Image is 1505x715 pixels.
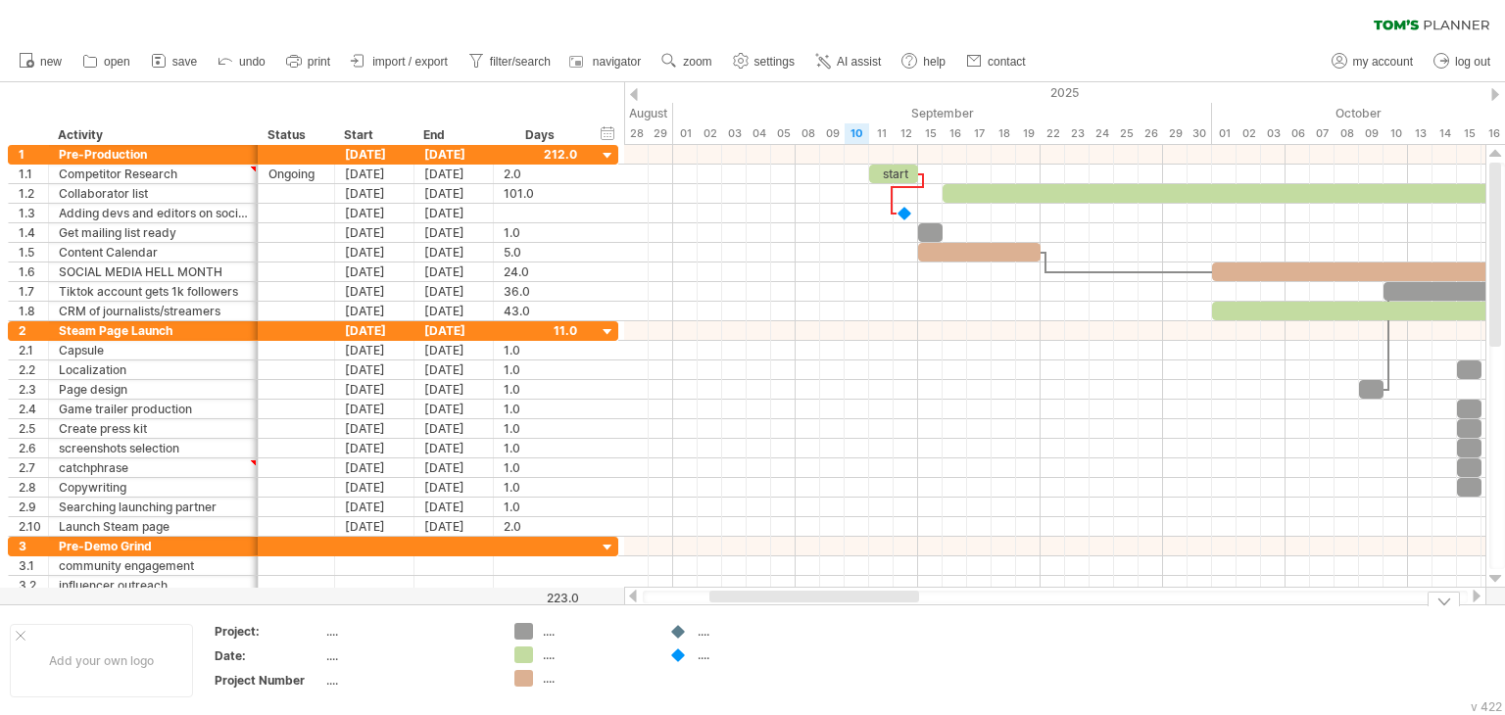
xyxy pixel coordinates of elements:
div: Monday, 13 October 2025 [1408,123,1432,144]
div: Wednesday, 1 October 2025 [1212,123,1237,144]
span: import / export [372,55,448,69]
div: 5.0 [504,243,577,262]
div: catchphrase [59,458,248,477]
div: Wednesday, 15 October 2025 [1457,123,1481,144]
div: Add your own logo [10,624,193,697]
div: 1.0 [504,341,577,359]
span: help [923,55,946,69]
span: filter/search [490,55,551,69]
div: Friday, 10 October 2025 [1384,123,1408,144]
div: [DATE] [335,439,414,457]
div: Tuesday, 2 September 2025 [698,123,722,144]
div: 101.0 [504,184,577,203]
span: print [308,55,330,69]
div: Tiktok account gets 1k followers [59,282,248,301]
span: zoom [683,55,711,69]
div: [DATE] [335,419,414,438]
div: Tuesday, 14 October 2025 [1432,123,1457,144]
div: [DATE] [414,458,494,477]
div: 2 [19,321,48,340]
div: Collaborator list [59,184,248,203]
div: Friday, 26 September 2025 [1139,123,1163,144]
div: 1.0 [504,439,577,457]
div: Tuesday, 30 September 2025 [1188,123,1212,144]
div: [DATE] [414,204,494,222]
div: Launch Steam page [59,517,248,536]
div: Tuesday, 23 September 2025 [1065,123,1090,144]
div: 2.0 [504,517,577,536]
div: [DATE] [335,380,414,399]
div: Page design [59,380,248,399]
div: .... [326,672,491,689]
div: Ongoing [268,165,324,183]
a: print [281,49,336,74]
div: 3 [19,537,48,555]
div: .... [543,623,650,640]
a: AI assist [810,49,887,74]
div: 2.8 [19,478,48,497]
div: Wednesday, 10 September 2025 [845,123,869,144]
div: [DATE] [414,321,494,340]
div: [DATE] [335,478,414,497]
div: screenshots selection [59,439,248,457]
div: Domain: [DOMAIN_NAME] [51,51,216,67]
div: [DATE] [414,165,494,183]
a: new [14,49,68,74]
div: .... [698,646,804,663]
div: 1.8 [19,302,48,320]
div: Tuesday, 9 September 2025 [820,123,845,144]
div: 1.0 [504,478,577,497]
div: [DATE] [335,498,414,516]
div: 223.0 [495,591,579,605]
span: my account [1353,55,1413,69]
div: Monday, 1 September 2025 [673,123,698,144]
div: Monday, 6 October 2025 [1286,123,1310,144]
div: [DATE] [414,302,494,320]
div: [DATE] [335,341,414,359]
div: Searching launching partner [59,498,248,516]
span: navigator [593,55,641,69]
a: contact [961,49,1032,74]
div: 2.2 [19,360,48,379]
div: 1.0 [504,458,577,477]
div: 24.0 [504,262,577,281]
div: Steam Page Launch [59,321,248,340]
div: Copywriting [59,478,248,497]
div: Friday, 19 September 2025 [1016,123,1041,144]
div: v 422 [1471,699,1502,714]
div: 1.2 [19,184,48,203]
div: [DATE] [414,517,494,536]
div: [DATE] [335,517,414,536]
div: Create press kit [59,419,248,438]
div: 43.0 [504,302,577,320]
span: settings [754,55,795,69]
div: Competitor Research [59,165,248,183]
div: 1.0 [504,419,577,438]
div: [DATE] [414,498,494,516]
div: Wednesday, 17 September 2025 [967,123,992,144]
div: Capsule [59,341,248,359]
div: 1.0 [504,498,577,516]
span: open [104,55,130,69]
img: logo_orange.svg [31,31,47,47]
div: 2.10 [19,517,48,536]
div: Tuesday, 7 October 2025 [1310,123,1335,144]
span: save [172,55,197,69]
div: [DATE] [335,262,414,281]
div: [DATE] [414,380,494,399]
div: 1.1 [19,165,48,183]
div: Activity [58,125,247,145]
a: zoom [656,49,717,74]
div: 3.2 [19,576,48,595]
div: 1.0 [504,360,577,379]
div: Friday, 12 September 2025 [894,123,918,144]
div: Start [344,125,403,145]
div: 1.7 [19,282,48,301]
a: settings [728,49,801,74]
div: Adding devs and editors on socials [59,204,248,222]
div: Content Calendar [59,243,248,262]
div: [DATE] [335,458,414,477]
div: .... [543,646,650,663]
a: save [146,49,203,74]
div: Pre-Production [59,145,248,164]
